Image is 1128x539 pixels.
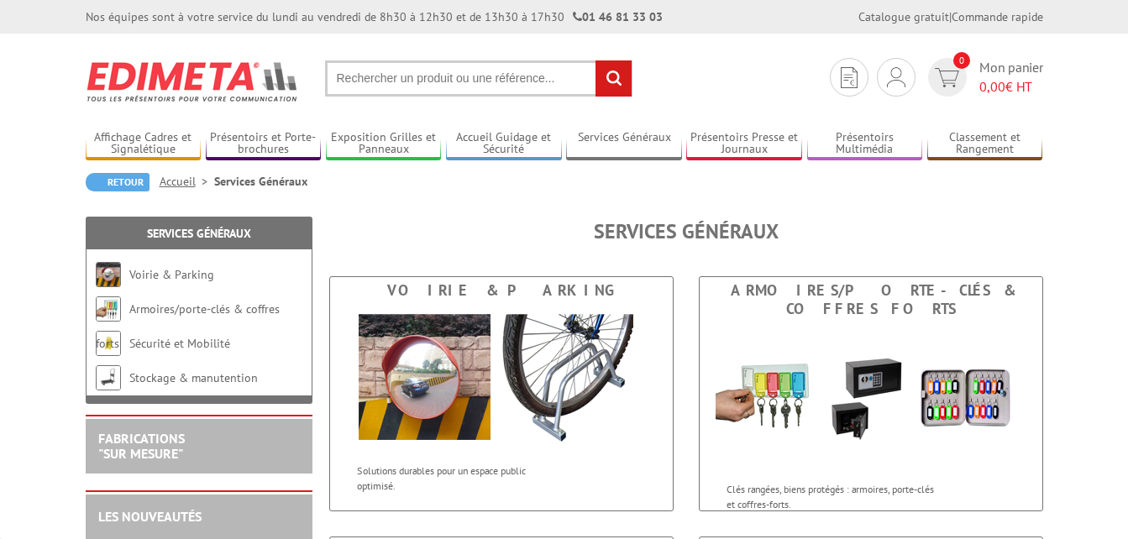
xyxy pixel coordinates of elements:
[858,8,1043,25] div: |
[329,221,1043,243] h1: Services Généraux
[686,130,802,158] a: Présentoirs Presse et Journaux
[129,370,258,385] a: Stockage & manutention
[935,68,959,87] img: devis rapide
[953,52,970,69] span: 0
[129,336,230,351] a: Sécurité et Mobilité
[807,130,923,158] a: Présentoirs Multimédia
[952,9,1043,24] a: Commande rapide
[566,130,682,158] a: Services Généraux
[446,130,562,158] a: Accueil Guidage et Sécurité
[573,9,663,24] strong: 01 46 81 33 03
[86,130,202,158] a: Affichage Cadres et Signalétique
[214,173,307,190] li: Services Généraux
[858,9,949,24] a: Catalogue gratuit
[325,60,632,97] input: Rechercher un produit ou une référence...
[98,508,202,525] a: LES NOUVEAUTÉS
[334,281,669,300] div: Voirie & Parking
[979,78,1005,95] span: 0,00
[979,58,1043,97] span: Mon panier
[86,50,300,113] img: Edimeta
[699,276,1043,511] a: Armoires/porte-clés & coffres forts Armoires/porte-clés & coffres forts Clés rangées, biens proté...
[595,60,632,97] input: rechercher
[96,296,121,322] img: Armoires/porte-clés & coffres forts
[841,67,858,88] img: devis rapide
[206,130,322,158] a: Présentoirs et Porte-brochures
[326,130,442,158] a: Exposition Grilles et Panneaux
[86,8,663,25] div: Nos équipes sont à votre service du lundi au vendredi de 8h30 à 12h30 et de 13h30 à 17h30
[727,482,935,510] p: Clés rangées, biens protégés : armoires, porte-clés et coffres-forts.
[979,77,1043,97] span: € HT
[160,174,214,189] a: Accueil
[96,262,121,287] img: Voirie & Parking
[98,430,185,462] a: FABRICATIONS"Sur Mesure"
[96,365,121,390] img: Stockage & manutention
[357,463,565,492] p: Solutions durables pour un espace public optimisé.
[129,267,214,282] a: Voirie & Parking
[704,281,1038,318] div: Armoires/porte-clés & coffres forts
[147,226,251,241] a: Services Généraux
[86,173,150,191] a: Retour
[96,301,280,351] a: Armoires/porte-clés & coffres forts
[927,130,1043,158] a: Classement et Rangement
[346,304,657,455] img: Voirie & Parking
[887,67,905,87] img: devis rapide
[329,276,674,511] a: Voirie & Parking Voirie & Parking Solutions durables pour un espace public optimisé.
[924,58,1043,97] a: devis rapide 0 Mon panier 0,00€ HT
[716,322,1026,474] img: Armoires/porte-clés & coffres forts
